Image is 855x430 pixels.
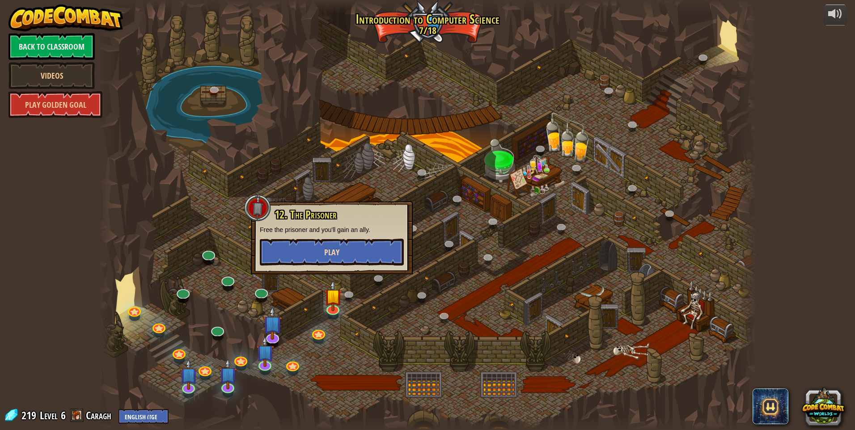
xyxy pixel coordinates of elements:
[824,4,847,25] button: Adjust volume
[8,4,123,31] img: CodeCombat - Learn how to code by playing a game
[260,239,404,266] button: Play
[275,207,337,222] span: 12. The Prisoner
[256,336,274,367] img: level-banner-unstarted-subscriber.png
[8,62,95,89] a: Videos
[263,306,282,339] img: level-banner-unstarted-subscriber.png
[260,225,404,234] p: Free the prisoner and you'll gain an ally.
[8,33,95,60] a: Back to Classroom
[86,408,114,422] a: Caragh
[61,408,66,422] span: 6
[40,408,58,423] span: Level
[8,91,102,118] a: Play Golden Goal
[180,359,198,390] img: level-banner-unstarted-subscriber.png
[324,247,339,258] span: Play
[324,281,342,312] img: level-banner-started.png
[21,408,39,422] span: 219
[219,358,237,389] img: level-banner-unstarted-subscriber.png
